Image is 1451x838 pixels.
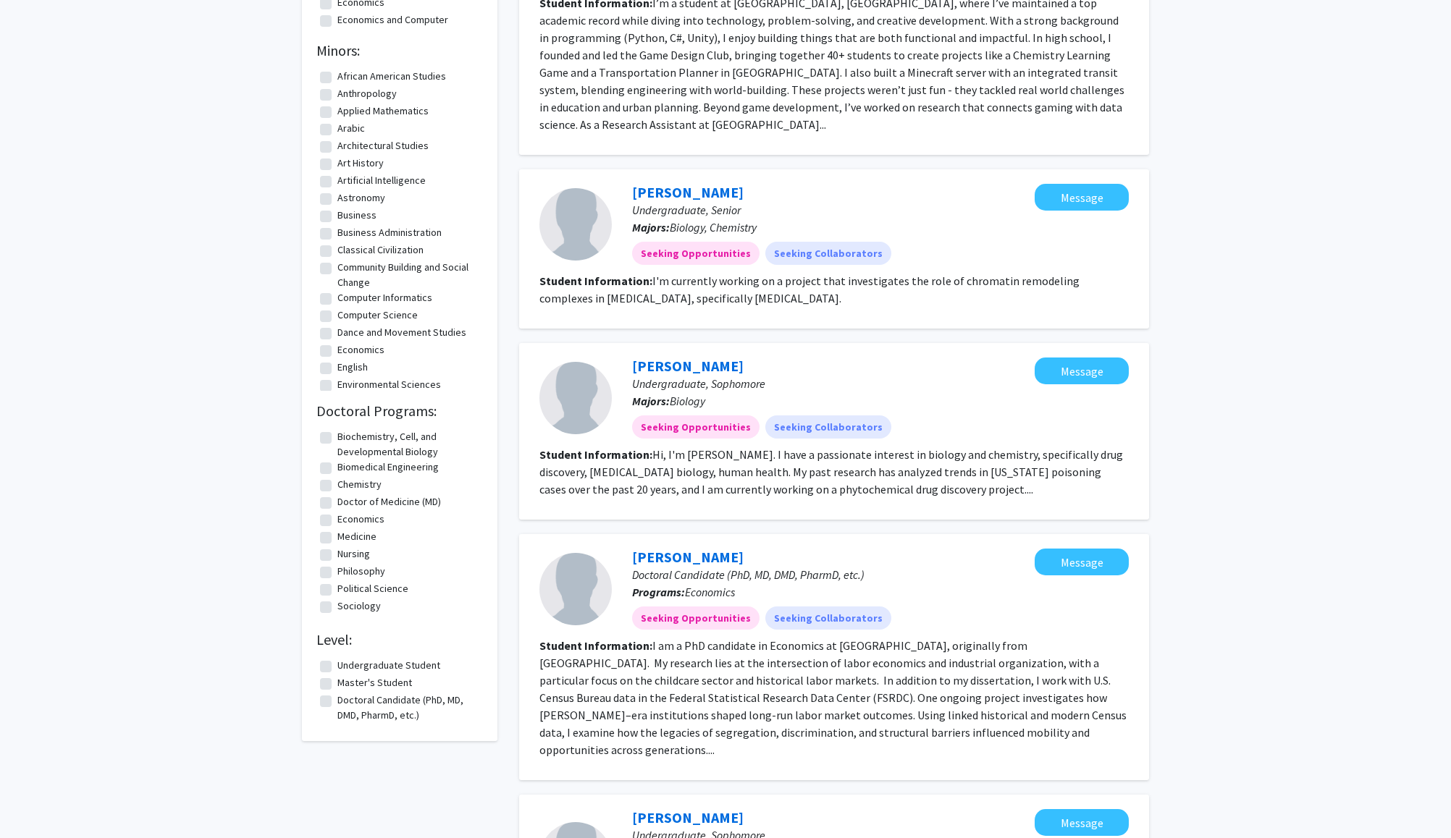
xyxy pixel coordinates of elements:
h2: Minors: [316,42,483,59]
label: Medicine [337,529,377,544]
label: Computer Science [337,308,418,323]
button: Message Amy Lim [1035,549,1129,575]
label: Dance and Movement Studies [337,325,466,340]
span: Doctoral Candidate (PhD, MD, DMD, PharmD, etc.) [632,567,865,582]
h2: Doctoral Programs: [316,402,483,420]
h2: Level: [316,631,483,648]
mat-chip: Seeking Opportunities [632,606,760,630]
label: Business Administration [337,225,442,240]
a: [PERSON_NAME] [632,357,744,375]
label: Community Building and Social Change [337,260,479,290]
label: Classical Civilization [337,242,424,258]
mat-chip: Seeking Collaborators [765,242,891,265]
button: Message Christopher Li [1035,184,1129,211]
fg-read-more: Hi, I'm [PERSON_NAME]. I have a passionate interest in biology and chemistry, specifically drug d... [539,447,1123,496]
label: Art History [337,156,384,171]
mat-chip: Seeking Collaborators [765,415,891,439]
b: Student Information: [539,638,652,653]
mat-chip: Seeking Collaborators [765,606,891,630]
button: Message Alec Zheng [1035,809,1129,836]
mat-chip: Seeking Opportunities [632,242,760,265]
label: Economics [337,512,384,527]
label: African American Studies [337,69,446,84]
b: Majors: [632,394,670,408]
span: Biology [670,394,705,408]
b: Majors: [632,220,670,234]
label: Biochemistry, Cell, and Developmental Biology [337,429,479,460]
fg-read-more: I'm currently working on a project that investigates the role of chromatin remodeling complexes i... [539,274,1080,305]
mat-chip: Seeking Opportunities [632,415,760,439]
label: Sociology [337,598,381,614]
span: Undergraduate, Sophomore [632,376,765,391]
label: Nursing [337,546,370,562]
button: Message Andrew Conlon [1035,357,1129,384]
label: Master's Student [337,675,412,690]
span: Economics [685,585,735,599]
iframe: Chat [11,773,62,827]
label: Economics [337,342,384,357]
span: Biology, Chemistry [670,220,757,234]
b: Student Information: [539,447,652,462]
label: Doctor of Medicine (MD) [337,494,441,509]
label: Artificial Intelligence [337,173,426,188]
label: Arabic [337,121,365,136]
label: Doctoral Candidate (PhD, MD, DMD, PharmD, etc.) [337,693,479,723]
label: Chemistry [337,477,382,492]
label: Architectural Studies [337,138,429,153]
label: Applied Mathematics [337,103,429,119]
label: Computer Informatics [337,290,432,305]
label: Political Science [337,581,408,596]
b: Student Information: [539,274,652,288]
label: Biomedical Engineering [337,460,439,475]
label: Anthropology [337,86,397,101]
label: Economics and Computer Science [337,12,479,43]
span: Undergraduate, Senior [632,203,741,217]
a: [PERSON_NAME] [632,808,744,826]
label: Undergraduate Student [337,658,440,673]
fg-read-more: I am a PhD candidate in Economics at [GEOGRAPHIC_DATA], originally from [GEOGRAPHIC_DATA]. My res... [539,638,1127,757]
label: English [337,360,368,375]
a: [PERSON_NAME] [632,183,744,201]
b: Programs: [632,585,685,599]
label: Environmental Sciences [337,377,441,392]
label: Philosophy [337,564,385,579]
label: Astronomy [337,190,385,206]
label: Business [337,208,377,223]
a: [PERSON_NAME] [632,548,744,566]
